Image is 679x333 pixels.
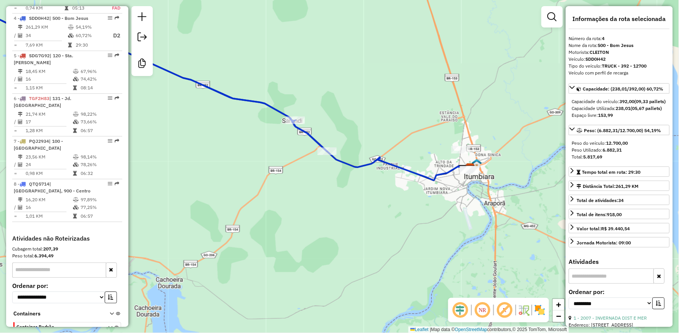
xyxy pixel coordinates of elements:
div: Peso: (6.882,31/12.700,00) 54,19% [569,137,670,163]
em: Opções [108,16,112,21]
div: Atividade não roteirizada - SUPERMERCADO REIS [451,146,470,154]
strong: TRUCK - 392 - 12700 [602,63,647,69]
strong: 207,39 [43,246,58,252]
td: 06:57 [80,213,119,220]
span: Exibir rótulo [496,301,514,319]
td: 17 [25,118,73,126]
span: Container Padrão [16,324,99,331]
div: Map data © contributors,© 2025 TomTom, Microsoft [408,327,569,333]
strong: 12.700,00 [606,140,628,146]
em: Opções [108,96,112,101]
button: Ordem crescente [653,297,665,309]
i: % de utilização da cubagem [73,120,79,124]
td: / [14,118,18,126]
td: 16 [25,76,73,83]
a: OpenStreetMap [455,327,488,332]
i: % de utilização do peso [73,112,79,117]
td: / [14,31,18,41]
strong: 4 [602,36,605,41]
td: 98,14% [80,154,119,161]
span: Ocultar NR [473,301,492,319]
a: Exportar sessão [135,29,150,47]
td: 18,45 KM [25,68,73,76]
em: Rota exportada [115,182,119,186]
strong: SDD0H42 [586,56,606,62]
span: SDG7G92 [29,53,50,59]
strong: (05,67 pallets) [631,105,662,111]
div: Motorista: [569,49,670,56]
a: Leaflet [410,327,429,332]
a: Valor total:R$ 39.440,54 [569,223,670,233]
a: Total de itens:918,00 [569,209,670,219]
a: Jornada Motorista: 09:00 [569,237,670,247]
i: Distância Total [18,70,23,74]
td: 73,66% [80,118,119,126]
td: 21,74 KM [25,111,73,118]
td: 54,19% [75,24,106,31]
strong: 500 - Bom Jesus [598,42,634,48]
td: 0,98 KM [25,170,73,178]
div: Cubagem total: [12,246,122,253]
td: 16 [25,204,73,212]
td: / [14,204,18,212]
span: 8 - [14,181,91,194]
span: PQJ2934 [29,139,49,144]
i: % de utilização do peso [73,198,79,202]
td: 23,56 KM [25,154,73,161]
strong: 6.394,49 [34,253,53,259]
span: QTQ5714 [29,181,49,187]
button: Ordem crescente [105,292,117,304]
td: = [14,213,18,220]
div: Tipo do veículo: [569,63,670,70]
a: Distância Total:261,29 KM [569,181,670,191]
div: Capacidade do veículo: [572,98,667,105]
td: 24 [25,161,73,169]
span: Capacidade: (238,01/392,00) 60,72% [583,86,664,92]
td: 60,72% [75,31,106,41]
a: Zoom out [553,310,564,322]
div: Valor total: [577,225,630,232]
td: 1,28 KM [25,127,73,135]
label: Ordenar por: [12,281,122,291]
span: − [556,311,561,321]
div: Nome da rota: [569,42,670,49]
img: Exibir/Ocultar setores [534,304,546,316]
a: Total de atividades:34 [569,195,670,205]
div: Distância Total: [577,183,639,190]
i: % de utilização da cubagem [68,34,74,38]
strong: 918,00 [607,212,622,217]
div: Endereço: [STREET_ADDRESS] [569,322,670,328]
div: Espaço livre: [572,112,667,119]
i: Distância Total [18,198,23,202]
div: Peso total: [12,253,122,260]
i: Total de Atividades [18,205,23,210]
i: Total de Atividades [18,34,23,38]
span: 261,29 KM [616,183,639,189]
a: 1 - 2007 - INVERNADA DIST E MER [574,315,647,321]
td: = [14,42,18,49]
td: 16,20 KM [25,196,73,204]
td: FAD [104,4,121,12]
div: Veículo: [569,56,670,63]
i: Total de Atividades [18,77,23,82]
div: Número da rota: [569,35,670,42]
div: Veículo com perfil de recarga [569,70,670,76]
strong: 34 [619,197,624,203]
td: 74,42% [80,76,119,83]
div: Capacidade Utilizada: [572,105,667,112]
img: ROSSAFA [465,163,475,173]
span: 6 - [14,96,71,108]
td: 05:13 [72,4,104,12]
div: Total: [572,154,667,160]
a: Exibir filtros [544,9,560,24]
h4: Atividades não Roteirizadas [12,235,122,242]
em: Opções [108,139,112,144]
i: % de utilização da cubagem [73,163,79,167]
td: 67,96% [80,68,119,76]
em: Rota exportada [115,16,119,21]
strong: 153,99 [598,112,613,118]
i: Distância Total [18,112,23,117]
em: Opções [108,182,112,186]
i: % de utilização da cubagem [73,205,79,210]
td: = [14,4,18,12]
